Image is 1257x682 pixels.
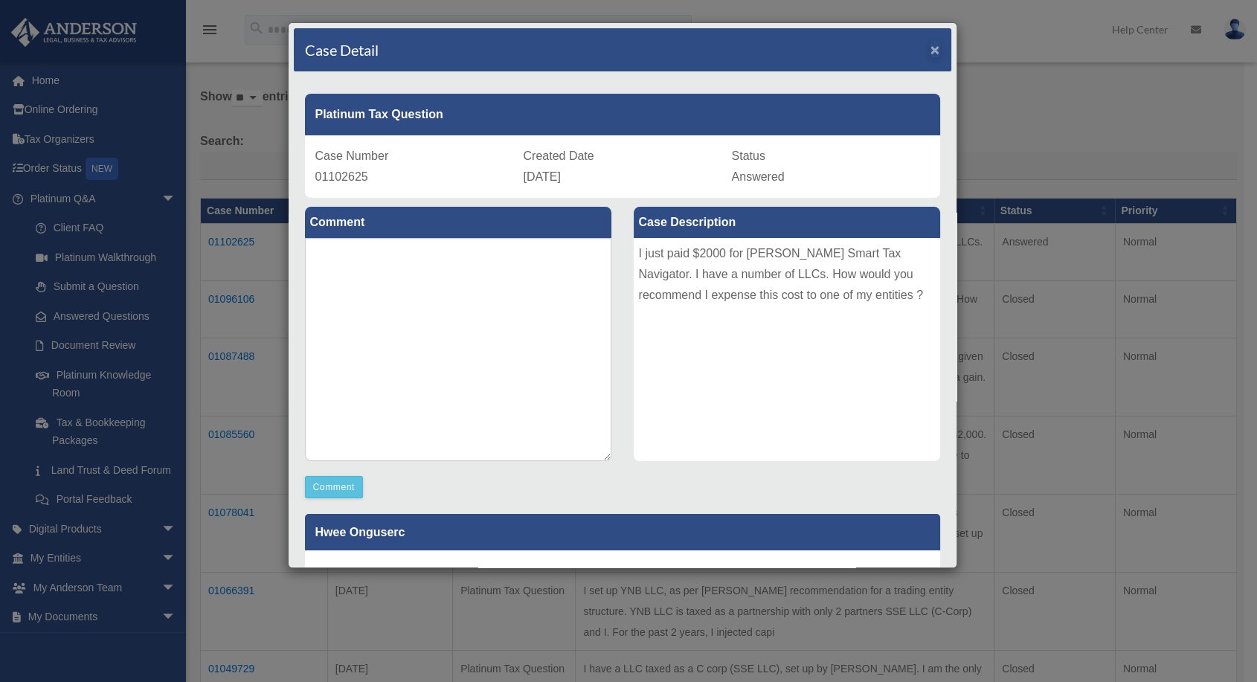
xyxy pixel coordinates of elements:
[305,476,364,498] button: Comment
[315,566,411,577] small: [DATE]
[524,149,594,162] span: Created Date
[524,170,561,183] span: [DATE]
[930,41,940,58] span: ×
[305,514,940,550] p: Hwee Onguserc
[305,207,611,238] label: Comment
[732,149,765,162] span: Status
[930,42,940,57] button: Close
[634,207,940,238] label: Case Description
[315,170,368,183] span: 01102625
[634,238,940,461] div: I just paid $2000 for [PERSON_NAME] Smart Tax Navigator. I have a number of LLCs. How would you r...
[315,149,389,162] span: Case Number
[315,566,379,577] b: Update date :
[732,170,785,183] span: Answered
[305,94,940,135] div: Platinum Tax Question
[305,39,379,60] h4: Case Detail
